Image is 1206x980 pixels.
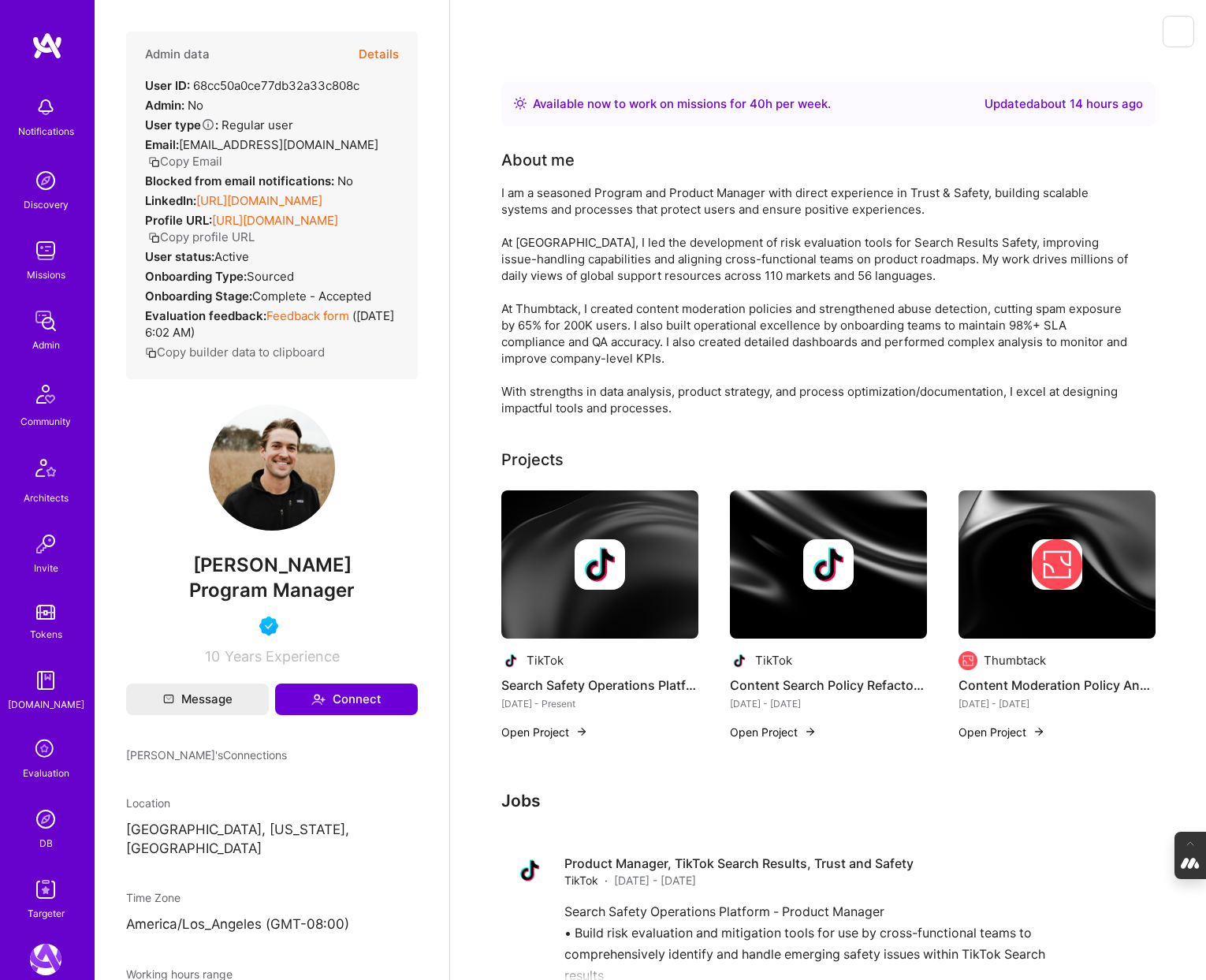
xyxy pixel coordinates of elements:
div: TikTok [755,652,792,669]
div: 68cc50a0ce77db32a33c808c [145,77,359,94]
div: Invite [34,560,58,576]
h3: Jobs [501,791,1156,810]
i: Help [201,117,215,132]
div: About me [501,148,575,172]
img: Invite [30,528,61,560]
img: admin teamwork [30,305,61,337]
i: icon Copy [148,232,160,244]
button: Copy profile URL [148,229,255,245]
div: ( [DATE] 6:02 AM ) [145,307,399,341]
a: Feedback form [266,308,349,323]
div: Community [20,413,71,430]
img: Availability [514,97,527,110]
h4: Product Manager, TikTok Search Results, Trust and Safety [564,855,914,872]
span: 10 [205,648,220,665]
div: [DATE] - Present [501,695,698,712]
img: arrow-right [804,725,817,738]
img: logo [32,32,63,60]
span: Program Manager [189,579,355,602]
button: Open Project [730,724,817,740]
span: sourced [247,269,294,284]
div: No [145,97,203,114]
button: Details [359,32,399,77]
img: Company logo [514,855,545,886]
img: tokens [36,605,55,620]
a: [URL][DOMAIN_NAME] [196,193,322,208]
i: icon Mail [163,694,174,705]
div: Regular user [145,117,293,133]
strong: Onboarding Stage: [145,289,252,304]
div: Location [126,795,418,811]
div: [DOMAIN_NAME] [8,696,84,713]
i: icon SelectionTeam [31,735,61,765]
div: Available now to work on missions for h per week . [533,95,831,114]
strong: Profile URL: [145,213,212,228]
a: [URL][DOMAIN_NAME] [212,213,338,228]
img: Skill Targeter [30,874,61,905]
img: cover [730,490,927,639]
div: Notifications [18,123,74,140]
span: [PERSON_NAME] [126,553,418,577]
div: Architects [24,490,69,506]
span: · [605,872,608,889]
strong: Admin: [145,98,184,113]
img: cover [501,490,698,639]
span: Years Experience [225,648,340,665]
div: DB [39,835,53,851]
img: Vetted A.Teamer [259,617,278,635]
i: icon Connect [311,692,326,706]
div: Evaluation [23,765,69,781]
a: A.Team: Leading A.Team's Marketing & DemandGen [26,944,65,975]
div: Targeter [28,905,65,922]
button: Copy Email [148,153,222,170]
img: User Avatar [209,404,335,531]
span: TikTok [564,872,598,889]
strong: LinkedIn: [145,193,196,208]
img: A.Team: Leading A.Team's Marketing & DemandGen [30,944,61,975]
img: Company logo [803,539,854,590]
img: arrow-right [575,725,588,738]
strong: User type : [145,117,218,132]
img: Company logo [501,651,520,670]
strong: User status: [145,249,214,264]
img: Community [27,375,65,413]
button: Message [126,684,269,715]
img: discovery [30,165,61,196]
div: Thumbtack [984,652,1046,669]
img: Company logo [1032,539,1082,590]
h4: Content Search Policy Refactoring and Enforcement [730,675,927,695]
h4: Content Moderation Policy Analysis and Development - Spam and Unwanted Messages [958,675,1156,695]
i: icon Copy [145,347,157,359]
img: guide book [30,665,61,696]
div: [DATE] - [DATE] [958,695,1156,712]
img: cover [958,490,1156,639]
button: Copy builder data to clipboard [145,344,325,360]
img: Company logo [575,539,625,590]
img: Admin Search [30,803,61,835]
strong: User ID: [145,78,190,93]
strong: Onboarding Type: [145,269,247,284]
span: [DATE] - [DATE] [614,872,696,889]
div: [DATE] - [DATE] [730,695,927,712]
div: Missions [27,266,65,283]
button: Connect [275,684,418,715]
img: arrow-right [1033,725,1045,738]
div: TikTok [527,652,564,669]
h4: Search Safety Operations Platform Content-Level Enforcement Enablement [501,675,698,695]
div: Admin [32,337,60,353]
div: I am a seasoned Program and Product Manager with direct experience in Trust & Safety, building sc... [501,184,1132,416]
div: No [145,173,353,189]
button: Open Project [958,724,1045,740]
img: Company logo [958,651,977,670]
div: Updated about 14 hours ago [985,95,1143,114]
h4: Admin data [145,47,210,61]
img: bell [30,91,61,123]
img: Company logo [730,651,749,670]
strong: Evaluation feedback: [145,308,266,323]
p: America/Los_Angeles (GMT-08:00 ) [126,915,418,934]
p: [GEOGRAPHIC_DATA], [US_STATE], [GEOGRAPHIC_DATA] [126,821,418,859]
img: Architects [27,452,65,490]
button: Open Project [501,724,588,740]
span: [PERSON_NAME]'s Connections [126,747,287,763]
span: Complete - Accepted [252,289,371,304]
